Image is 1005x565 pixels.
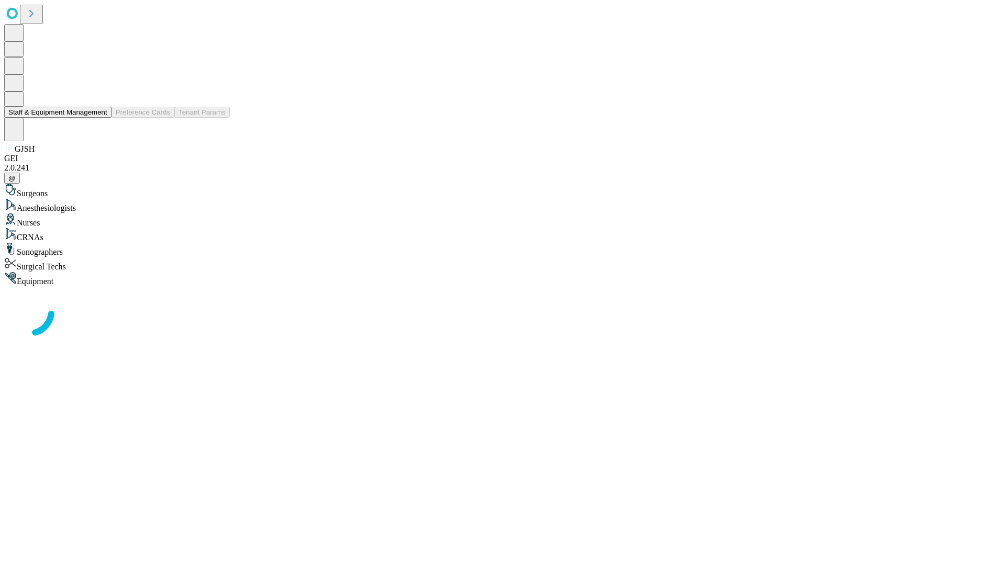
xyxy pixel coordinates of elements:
[4,107,111,118] button: Staff & Equipment Management
[4,257,1001,272] div: Surgical Techs
[4,163,1001,173] div: 2.0.241
[4,272,1001,286] div: Equipment
[174,107,230,118] button: Tenant Params
[4,228,1001,242] div: CRNAs
[4,154,1001,163] div: GEI
[111,107,174,118] button: Preference Cards
[4,173,20,184] button: @
[15,144,35,153] span: GJSH
[4,184,1001,198] div: Surgeons
[4,198,1001,213] div: Anesthesiologists
[8,174,16,182] span: @
[4,213,1001,228] div: Nurses
[4,242,1001,257] div: Sonographers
